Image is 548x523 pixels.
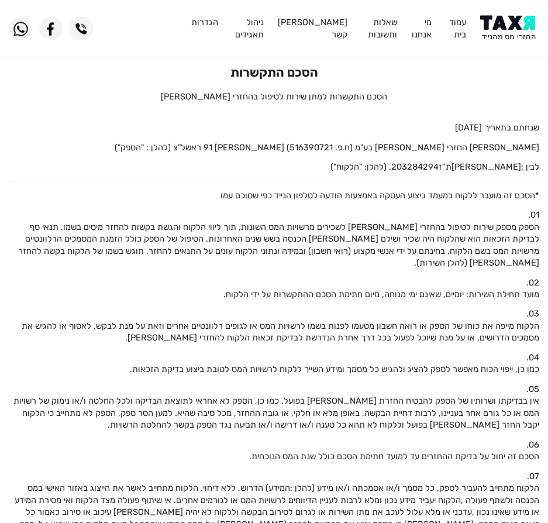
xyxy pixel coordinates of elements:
[9,395,539,431] p: אין בבדיקתו ושרותיו של הספק להבטיח החזרת [PERSON_NAME] בפועל. כמו כן, הספק לא אחראי לתוצאת הבדיקה...
[9,277,539,288] div: .02
[9,161,539,173] p: לבין : ת”ז . (להלן: "הלקוח")
[235,17,264,39] a: ניהול תאגידים
[9,142,539,153] p: [PERSON_NAME] החזרי [PERSON_NAME] בע"מ (ח.פ. 516390721) [PERSON_NAME] 91 ראשל"צ (להלן : "הספק")
[278,17,347,39] a: [PERSON_NAME] קשר
[9,91,539,102] p: הסכם התקשרות למתן שירות לטיפול בהחזרי [PERSON_NAME]
[9,470,539,482] div: .07
[9,450,539,462] p: הסכם זה יחול על בדיקת ההחזרים עד למועד חתימת הסכם כולל שנת המס הנוכחית.
[39,17,63,40] img: Facebook
[452,161,521,172] span: [PERSON_NAME]
[191,17,218,27] a: הגדרות
[368,17,397,39] a: שאלות ותשובות
[9,288,539,300] p: מועד תחילת השירות: יומיים, שאינם ימי מנוחה, מיום חתימת הסכם ההתקשרות על ידי הלקוח.
[9,320,539,344] p: הלקוח מייפה את כוחו של הספק או רואה חשבון מטעמו לפנות בשמו לרשויות המס או לגופים רלוונטיים אחרים ...
[9,17,32,40] img: WhatsApp
[9,308,539,319] div: .03
[9,221,539,269] p: הספק מספק שירות לטיפול בהחזרי [PERSON_NAME] לשכירים מרשויות המס השונות, תוך ליווי הלקוח והגשת בקש...
[449,17,466,39] a: עמוד בית
[9,439,539,450] div: .06
[9,122,539,133] p: שנחתם בתאריך [DATE]
[9,383,539,395] div: .05
[9,363,539,375] p: כמו כן, ייפוי הכוח מאפשר לספק להציג ולהגיש כל מסמך ומידע השייך ללקוח לרשויות המס לטובת ביצוע בדיק...
[391,161,439,172] span: 203284294
[480,15,539,42] img: Logo
[70,17,93,40] img: Phone
[412,17,432,39] a: מי אנחנו
[9,209,539,221] div: .01
[9,65,539,80] h1: הסכם התקשרות
[9,352,539,363] div: .04
[9,190,539,201] p: *הסכם זה מועבר ללקוח במעמד ביצוע העסקה באמצעות הודעה לטלפון הנייד כפי שסוכם עמו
